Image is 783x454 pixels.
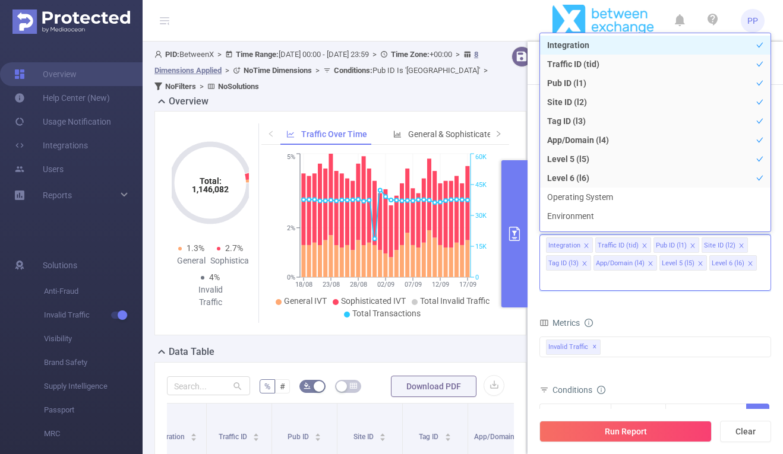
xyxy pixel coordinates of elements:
li: Tag ID (l3) [546,255,591,271]
a: Help Center (New) [14,86,110,110]
div: Sort [252,431,260,439]
div: Sort [190,431,197,439]
span: Visibility [44,327,143,351]
span: General & Sophisticated IVT by Category [408,129,557,139]
tspan: 5% [287,154,295,161]
div: Sort [314,431,321,439]
i: icon: close [738,243,744,250]
div: Sort [444,431,452,439]
li: Traffic ID (tid) [540,55,771,74]
span: App/Domain [474,433,516,441]
div: Integration [548,238,580,253]
li: Site ID (l2) [540,93,771,112]
span: > [222,66,233,75]
h2: Overview [169,94,209,109]
i: icon: caret-down [191,436,197,440]
i: icon: close [697,261,703,268]
div: Tag ID (l3) [548,256,579,271]
tspan: 18/08 [295,281,312,288]
div: Integration [546,404,589,424]
li: Browser [540,226,771,245]
button: Download PDF [391,376,476,397]
li: Level 5 (l5) [540,150,771,169]
span: Invalid Traffic [546,339,601,355]
tspan: Total: [200,176,222,186]
span: > [480,66,491,75]
a: Overview [14,62,77,86]
span: Total Invalid Traffic [420,296,490,306]
i: icon: check [756,212,763,220]
i: icon: caret-down [315,436,321,440]
span: > [196,82,207,91]
i: icon: line-chart [286,130,295,138]
li: Site ID (l2) [702,237,748,253]
i: icon: caret-down [253,436,260,440]
li: Level 6 (l6) [540,169,771,188]
div: General [172,255,210,267]
div: Invalid Traffic [191,284,230,309]
i: icon: close [583,243,589,250]
a: Integrations [14,134,88,157]
tspan: 12/09 [432,281,449,288]
span: > [214,50,225,59]
tspan: 15K [475,243,487,250]
i: icon: close [690,243,696,250]
span: Metrics [539,318,580,328]
span: Sophisticated IVT [341,296,406,306]
span: > [312,66,323,75]
span: 1.3% [187,243,204,253]
li: Integration [546,237,593,253]
i: icon: caret-down [380,436,386,440]
tspan: 0 [475,274,479,281]
i: icon: check [756,99,763,106]
span: 4% [209,272,220,282]
i: icon: caret-down [444,436,451,440]
i: icon: left [267,130,274,137]
tspan: 1,146,082 [192,185,229,194]
div: Level 6 (l6) [712,256,744,271]
i: icon: check [756,42,763,49]
div: Level 5 (l5) [662,256,694,271]
span: MRC [44,422,143,446]
li: Integration [540,36,771,55]
b: Time Range: [236,50,279,59]
li: Pub ID (l1) [540,74,771,93]
div: Traffic ID (tid) [598,238,639,253]
span: Brand Safety [44,351,143,374]
img: Protected Media [12,9,130,34]
i: icon: bar-chart [393,130,402,138]
li: Tag ID (l3) [540,112,771,131]
span: # [280,382,285,391]
i: icon: right [495,130,502,137]
span: Conditions [552,385,605,395]
span: BetweenX [DATE] 00:00 - [DATE] 23:59 +00:00 [154,50,491,91]
div: Pub ID (l1) [656,238,687,253]
span: > [452,50,463,59]
li: Operating System [540,188,771,207]
tspan: 02/09 [377,281,394,288]
span: Site ID [353,433,375,441]
li: Level 6 (l6) [709,255,757,271]
i: icon: check [756,61,763,68]
tspan: 45K [475,181,487,189]
span: Passport [44,398,143,422]
i: icon: caret-up [315,431,321,435]
i: icon: info-circle [597,386,605,394]
a: Reports [43,183,72,207]
div: Sort [379,431,386,439]
li: Traffic ID (tid) [595,237,651,253]
span: Pub ID Is '[GEOGRAPHIC_DATA]' [334,66,480,75]
li: App/Domain (l4) [593,255,657,271]
i: icon: bg-colors [304,382,311,389]
b: No Time Dimensions [244,66,312,75]
span: Total Transactions [352,309,421,318]
span: Integration [150,433,187,441]
span: Solutions [43,253,77,277]
i: icon: close [747,261,753,268]
span: Reports [43,191,72,200]
i: icon: info-circle [585,319,593,327]
tspan: 60K [475,154,487,161]
i: icon: check [756,174,763,182]
li: App/Domain (l4) [540,131,771,150]
span: ✕ [592,340,597,354]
